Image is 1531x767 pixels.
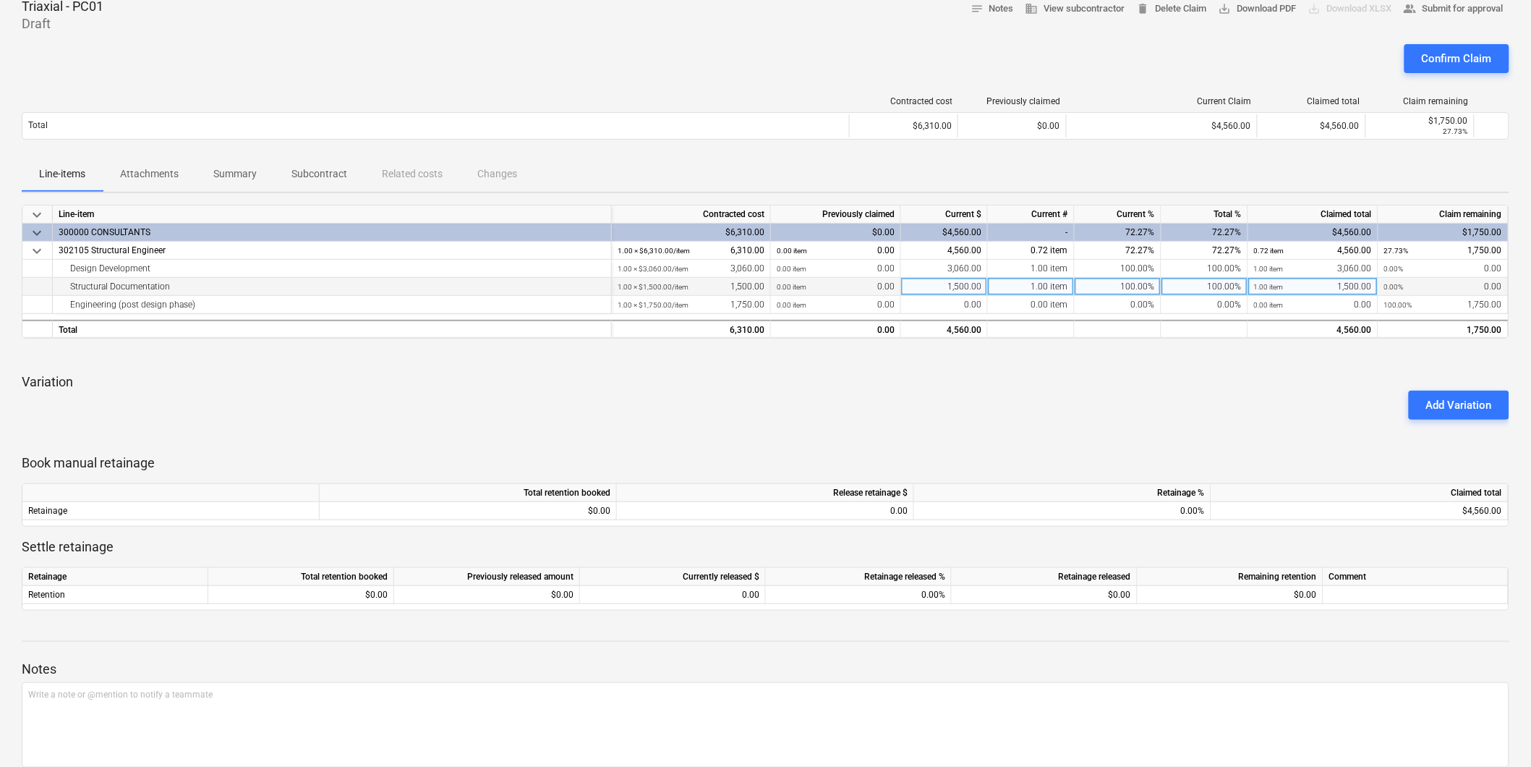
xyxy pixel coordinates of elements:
[22,661,1509,678] p: Notes
[28,206,46,224] span: keyboard_arrow_down
[988,224,1075,242] div: -
[59,224,605,242] div: 300000 CONSULTANTS
[1161,205,1248,224] div: Total %
[964,96,1061,106] div: Previously claimed
[1384,321,1502,339] div: 1,750.00
[208,586,394,604] div: $0.00
[1254,265,1284,273] small: 1.00 item
[1161,278,1248,296] div: 100.00%
[777,247,807,255] small: 0.00 item
[28,242,46,260] span: keyboard_arrow_down
[59,296,605,314] div: Engineering (post design phase)
[849,114,958,137] div: $6,310.00
[1384,278,1502,296] div: 0.00
[612,205,771,224] div: Contracted cost
[971,2,984,15] span: notes
[1075,260,1161,278] div: 100.00%
[766,586,952,604] div: 0.00%
[1384,260,1502,278] div: 0.00
[586,586,759,604] div: 0.00
[901,278,988,296] div: 1,500.00
[59,260,605,278] div: Design Development
[22,15,103,33] p: Draft
[618,242,764,260] div: 6,310.00
[1025,1,1125,17] span: View subcontractor
[1384,283,1404,291] small: 0.00%
[580,568,766,586] div: Currently released $
[213,166,257,182] p: Summary
[901,242,988,260] div: 4,560.00
[901,205,988,224] div: Current $
[777,242,895,260] div: 0.00
[1025,2,1039,15] span: business
[1459,698,1531,767] iframe: Chat Widget
[618,265,688,273] small: 1.00 × $3,060.00 / item
[22,538,1509,556] p: Settle retainage
[1422,49,1492,68] div: Confirm Claim
[901,224,988,242] div: $4,560.00
[952,568,1138,586] div: Retainage released
[618,321,764,339] div: 6,310.00
[1138,586,1323,604] div: $0.00
[777,301,806,309] small: 0.00 item
[771,205,901,224] div: Previously claimed
[971,1,1014,17] span: Notes
[618,278,764,296] div: 1,500.00
[1254,283,1284,291] small: 1.00 item
[1254,278,1372,296] div: 1,500.00
[1323,568,1509,586] div: Comment
[777,265,806,273] small: 0.00 item
[1066,114,1257,137] div: $4,560.00
[320,484,617,502] div: Total retention booked
[1075,296,1161,314] div: 0.00%
[901,296,988,314] div: 0.00
[617,484,914,502] div: Release retainage $
[1378,224,1509,242] div: $1,750.00
[856,96,952,106] div: Contracted cost
[1263,96,1360,106] div: Claimed total
[1443,127,1468,135] small: 27.73%
[1219,1,1297,17] span: Download PDF
[1384,242,1502,260] div: 1,750.00
[120,166,179,182] p: Attachments
[766,568,952,586] div: Retainage released %
[1372,96,1469,106] div: Claim remaining
[1378,205,1509,224] div: Claim remaining
[618,247,690,255] small: 1.00 × $6,310.00 / item
[988,296,1075,314] div: 0.00 item
[53,205,612,224] div: Line-item
[1254,247,1284,255] small: 0.72 item
[1254,260,1372,278] div: 3,060.00
[1254,242,1372,260] div: 4,560.00
[901,260,988,278] div: 3,060.00
[1404,44,1509,73] button: Confirm Claim
[1409,391,1509,420] button: Add Variation
[1404,2,1417,15] span: people_alt
[1161,260,1248,278] div: 100.00%
[22,568,208,586] div: Retainage
[1075,242,1161,260] div: 72.27%
[618,260,764,278] div: 3,060.00
[22,586,208,604] div: Retention
[952,586,1138,604] div: $0.00
[28,119,48,132] p: Total
[988,242,1075,260] div: 0.72 item
[1426,396,1492,415] div: Add Variation
[777,278,895,296] div: 0.00
[777,283,806,291] small: 0.00 item
[777,260,895,278] div: 0.00
[28,224,46,242] span: keyboard_arrow_down
[901,320,988,338] div: 4,560.00
[914,484,1211,502] div: Retainage %
[1075,278,1161,296] div: 100.00%
[1248,205,1378,224] div: Claimed total
[208,568,394,586] div: Total retention booked
[1211,484,1509,502] div: Claimed total
[1384,296,1502,314] div: 1,750.00
[618,296,764,314] div: 1,750.00
[1248,320,1378,338] div: 4,560.00
[291,166,347,182] p: Subcontract
[1161,224,1248,242] div: 72.27%
[1137,2,1150,15] span: delete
